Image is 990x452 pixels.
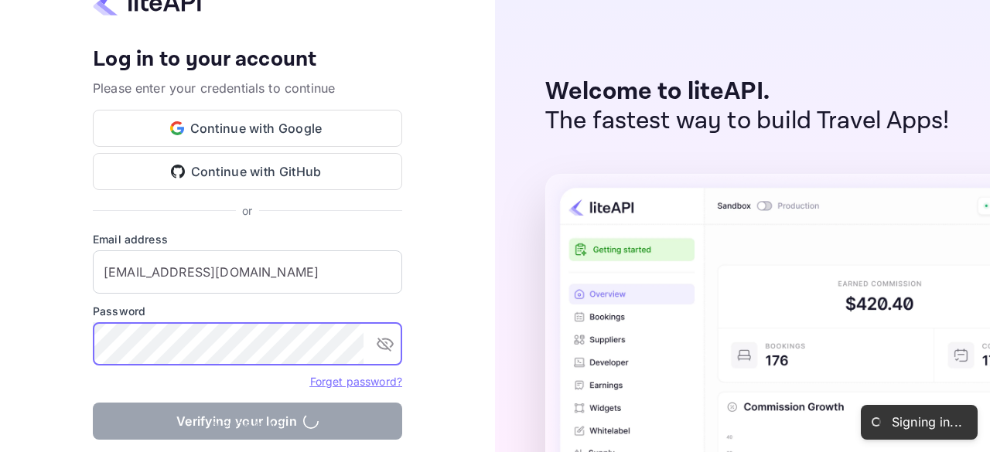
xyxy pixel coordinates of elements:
[545,107,950,136] p: The fastest way to build Travel Apps!
[892,414,962,430] div: Signing in...
[310,375,402,388] a: Forget password?
[93,153,402,190] button: Continue with GitHub
[209,417,286,433] p: © 2025 liteAPI
[93,79,402,97] p: Please enter your credentials to continue
[93,250,402,294] input: Enter your email address
[545,77,950,107] p: Welcome to liteAPI.
[370,328,401,359] button: toggle password visibility
[93,46,402,73] h4: Log in to your account
[93,231,402,247] label: Email address
[310,373,402,389] a: Forget password?
[242,202,252,219] p: or
[343,335,361,353] keeper-lock: Open Keeper Popup
[93,110,402,147] button: Continue with Google
[93,303,402,319] label: Password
